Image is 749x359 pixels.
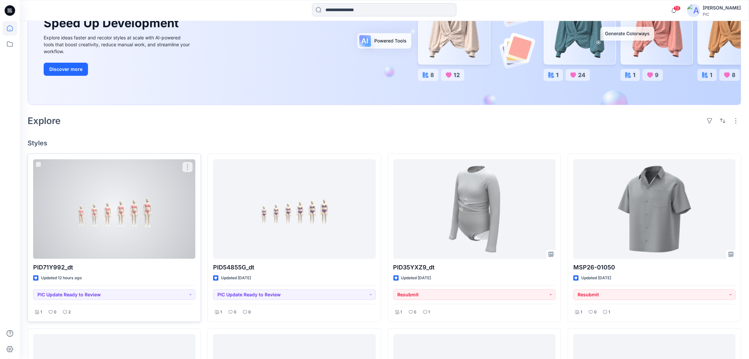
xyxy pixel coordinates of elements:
p: 0 [248,309,251,316]
p: 1 [429,309,430,316]
span: 13 [673,6,681,11]
div: PIC [703,12,741,17]
p: 0 [594,309,597,316]
p: MSP26-01050 [573,263,736,272]
h2: Explore [28,116,61,126]
a: Discover more [44,63,191,76]
p: Updated [DATE] [221,275,251,282]
p: PID71Y992_dt [33,263,195,272]
div: Explore ideas faster and recolor styles at scale with AI-powered tools that boost creativity, red... [44,34,191,55]
p: 0 [234,309,236,316]
a: PID54855G_dt [213,159,375,259]
p: 1 [40,309,42,316]
p: 1 [581,309,582,316]
p: Updated [DATE] [401,275,431,282]
button: Discover more [44,63,88,76]
div: [PERSON_NAME] [703,4,741,12]
p: 1 [220,309,222,316]
p: 0 [54,309,56,316]
p: PID35YXZ9_dt [393,263,556,272]
p: 2 [68,309,71,316]
a: MSP26-01050 [573,159,736,259]
p: 1 [401,309,402,316]
p: Updated 12 hours ago [41,275,82,282]
h4: Styles [28,139,741,147]
img: avatar [687,4,700,17]
p: PID54855G_dt [213,263,375,272]
a: PID71Y992_dt [33,159,195,259]
p: 0 [414,309,417,316]
a: PID35YXZ9_dt [393,159,556,259]
p: 1 [608,309,610,316]
p: Updated [DATE] [581,275,611,282]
